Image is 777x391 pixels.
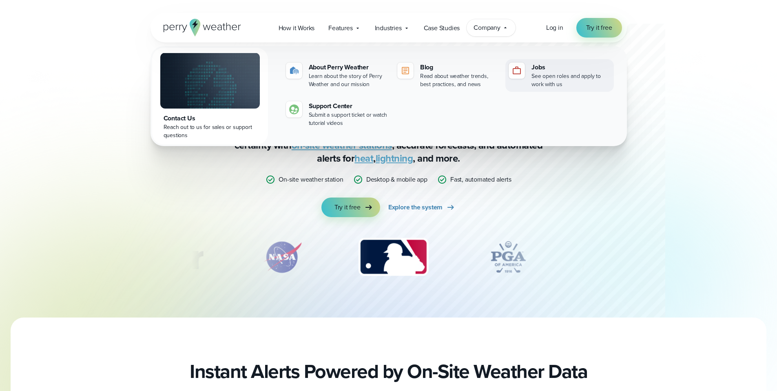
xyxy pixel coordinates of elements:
div: Blog [420,62,499,72]
a: Support Center Submit a support ticket or watch tutorial videos [283,98,391,131]
div: slideshow [191,237,586,282]
span: Log in [546,23,563,32]
div: 3 of 12 [350,237,436,278]
a: Try it free [576,18,622,38]
a: Contact Us Reach out to us for sales or support questions [152,48,268,144]
a: Jobs See open roles and apply to work with us [505,59,613,92]
img: NASA.svg [254,237,311,278]
div: Learn about the story of Perry Weather and our mission [309,72,387,89]
p: Fast, automated alerts [450,175,511,184]
div: 1 of 12 [99,237,215,278]
img: MLB.svg [350,237,436,278]
span: Industries [375,23,402,33]
img: Turner-Construction_1.svg [99,237,215,278]
div: Contact Us [164,113,257,123]
p: On-site weather station [279,175,343,184]
div: About Perry Weather [309,62,387,72]
a: About Perry Weather Learn about the story of Perry Weather and our mission [283,59,391,92]
span: Features [328,23,352,33]
div: Read about weather trends, best practices, and news [420,72,499,89]
p: Desktop & mobile app [366,175,427,184]
img: PGA.svg [476,237,541,278]
img: blog-icon.svg [401,66,410,76]
div: Submit a support ticket or watch tutorial videos [309,111,387,127]
img: about-icon.svg [289,66,299,76]
span: Explore the system [388,202,443,212]
a: Log in [546,23,563,33]
h2: Instant Alerts Powered by On-Site Weather Data [190,360,587,383]
img: contact-icon.svg [289,104,299,114]
a: lightning [376,151,413,166]
img: DPR-Construction.svg [580,237,645,278]
a: heat [354,151,373,166]
div: Jobs [531,62,610,72]
span: How it Works [279,23,315,33]
a: Try it free [321,198,380,217]
p: Stop relying on weather apps you can’t trust — Perry Weather delivers certainty with , accurate f... [226,126,552,165]
span: Try it free [586,23,612,33]
div: 5 of 12 [580,237,645,278]
div: Reach out to us for sales or support questions [164,123,257,140]
img: jobs-icon-1.svg [512,66,522,76]
div: 4 of 12 [476,237,541,278]
a: Explore the system [388,198,456,217]
div: Support Center [309,101,387,111]
span: Company [474,23,500,33]
a: Case Studies [417,20,467,36]
div: 2 of 12 [254,237,311,278]
span: Case Studies [424,23,460,33]
a: How it Works [272,20,322,36]
a: Blog Read about weather trends, best practices, and news [394,59,502,92]
div: See open roles and apply to work with us [531,72,610,89]
span: Try it free [334,202,361,212]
